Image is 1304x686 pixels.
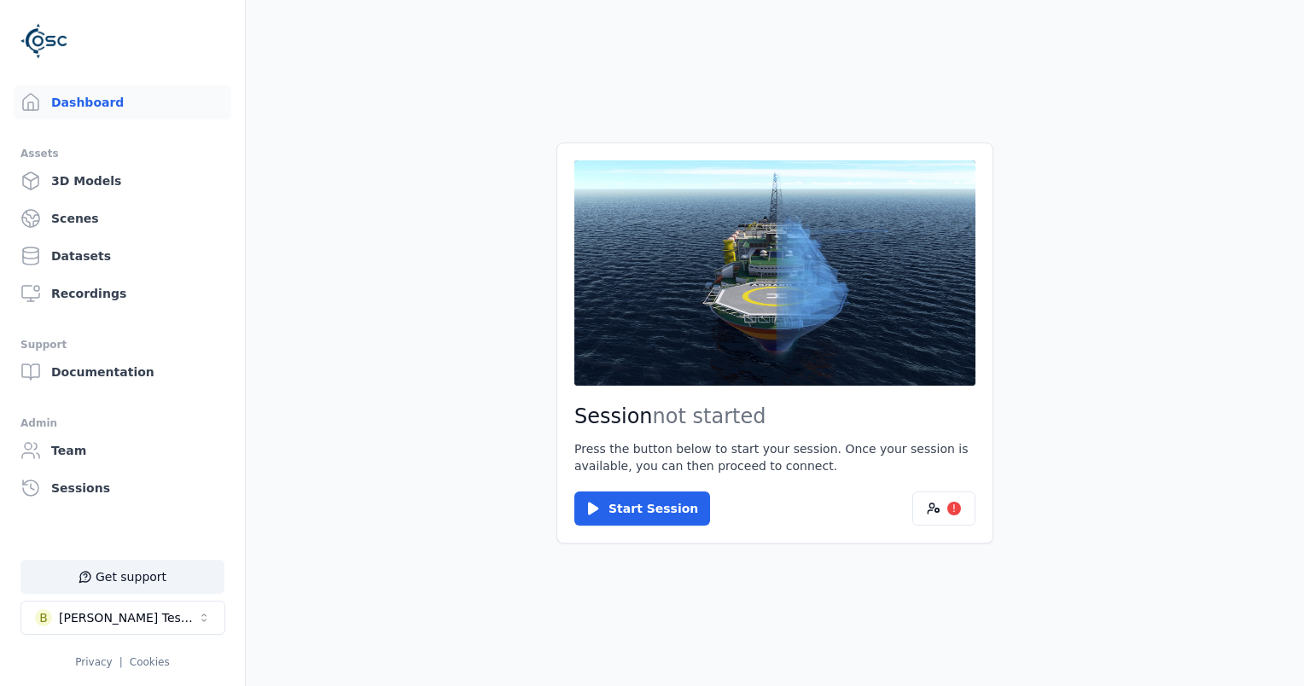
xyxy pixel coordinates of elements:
p: Press the button below to start your session. Once your session is available, you can then procee... [574,440,975,474]
h2: Session [574,403,975,430]
button: Select a workspace [20,601,225,635]
a: Cookies [130,656,170,668]
div: Support [20,334,224,355]
div: Assets [20,143,224,164]
a: Datasets [14,239,231,273]
span: | [119,656,123,668]
div: [PERSON_NAME] Testspace [59,609,197,626]
button: Get support [20,560,224,594]
span: not started [653,404,766,428]
button: ! [912,491,975,526]
a: Dashboard [14,85,231,119]
a: Documentation [14,355,231,389]
a: Team [14,433,231,468]
a: Privacy [75,656,112,668]
div: ! [947,502,961,515]
a: Sessions [14,471,231,505]
a: Scenes [14,201,231,235]
a: 3D Models [14,164,231,198]
div: Admin [20,413,224,433]
button: Start Session [574,491,710,526]
a: Recordings [14,276,231,311]
div: B [35,609,52,626]
img: Logo [20,17,68,65]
